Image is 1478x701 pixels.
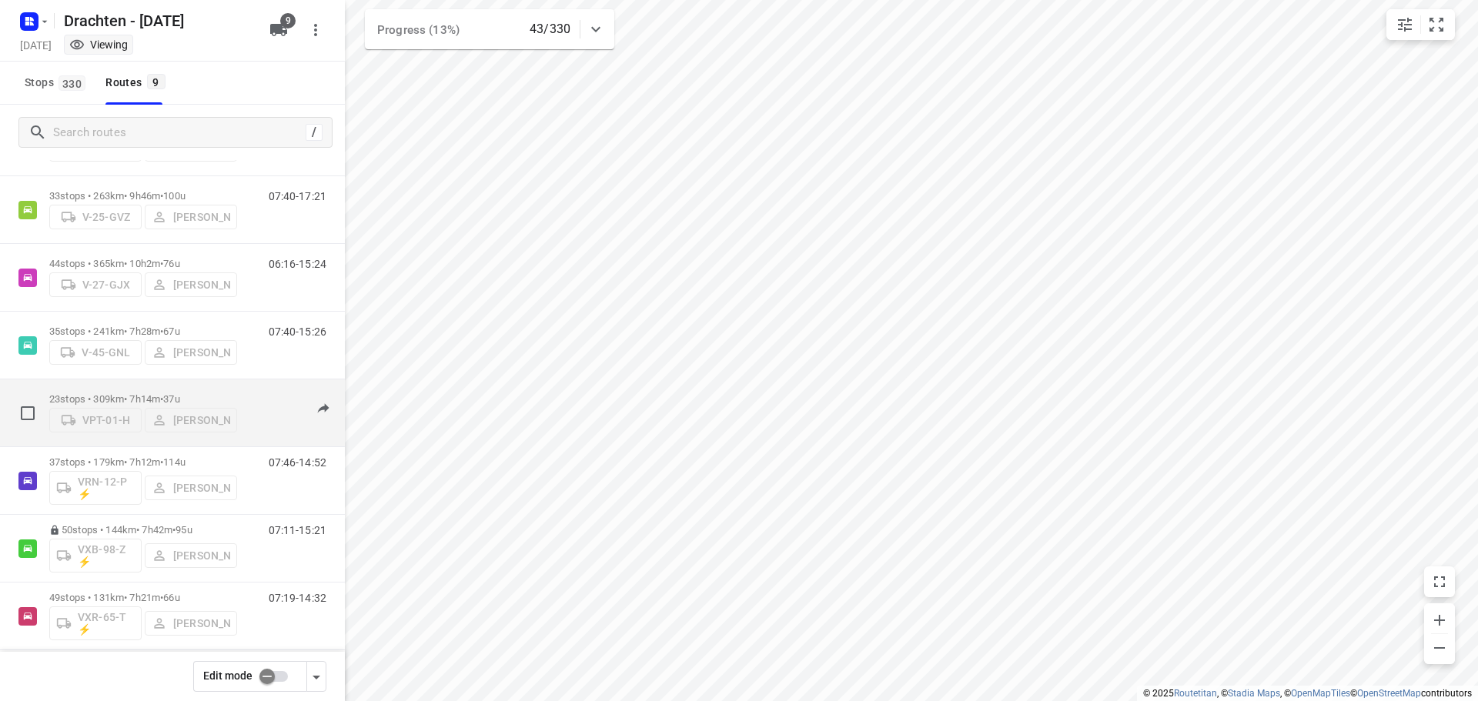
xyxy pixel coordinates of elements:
div: Routes [105,73,169,92]
p: 43/330 [530,20,570,38]
span: 330 [59,75,85,91]
span: Progress (13%) [377,23,460,37]
p: 33 stops • 263km • 9h46m [49,190,237,202]
span: • [172,524,176,536]
p: 07:40-17:21 [269,190,326,202]
div: You are currently in view mode. To make any changes, go to edit project. [69,37,128,52]
p: 07:19-14:32 [269,592,326,604]
div: Progress (13%)43/330 [365,9,614,49]
span: 66u [163,592,179,603]
a: Routetitan [1174,688,1217,699]
span: 114u [163,456,186,468]
span: • [160,190,163,202]
span: • [160,592,163,603]
p: 07:40-15:26 [269,325,326,338]
p: 23 stops • 309km • 7h14m [49,393,237,405]
div: Driver app settings [307,666,326,686]
li: © 2025 , © , © © contributors [1143,688,1472,699]
a: Stadia Maps [1228,688,1280,699]
span: 67u [163,325,179,337]
a: OpenStreetMap [1357,688,1421,699]
p: 37 stops • 179km • 7h12m [49,456,237,468]
span: • [160,456,163,468]
span: 9 [147,74,166,89]
span: 76u [163,258,179,269]
button: More [300,15,331,45]
div: / [306,124,323,141]
p: 44 stops • 365km • 10h2m [49,258,237,269]
a: OpenMapTiles [1291,688,1350,699]
p: 35 stops • 241km • 7h28m [49,325,237,337]
button: Fit zoom [1421,9,1452,40]
span: • [160,258,163,269]
p: 07:46-14:52 [269,456,326,469]
span: Select [12,398,43,429]
input: Search routes [53,121,306,145]
span: Stops [25,73,90,92]
span: 100u [163,190,186,202]
span: 9 [280,13,296,28]
span: 95u [176,524,192,536]
span: Edit mode [203,669,252,682]
span: • [160,393,163,405]
button: 9 [263,15,294,45]
div: small contained button group [1386,9,1455,40]
span: • [160,325,163,337]
p: 07:11-15:21 [269,524,326,536]
span: 37u [163,393,179,405]
p: 49 stops • 131km • 7h21m [49,592,237,603]
p: 06:16-15:24 [269,258,326,270]
p: 50 stops • 144km • 7h42m [49,524,237,536]
button: Map settings [1389,9,1420,40]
